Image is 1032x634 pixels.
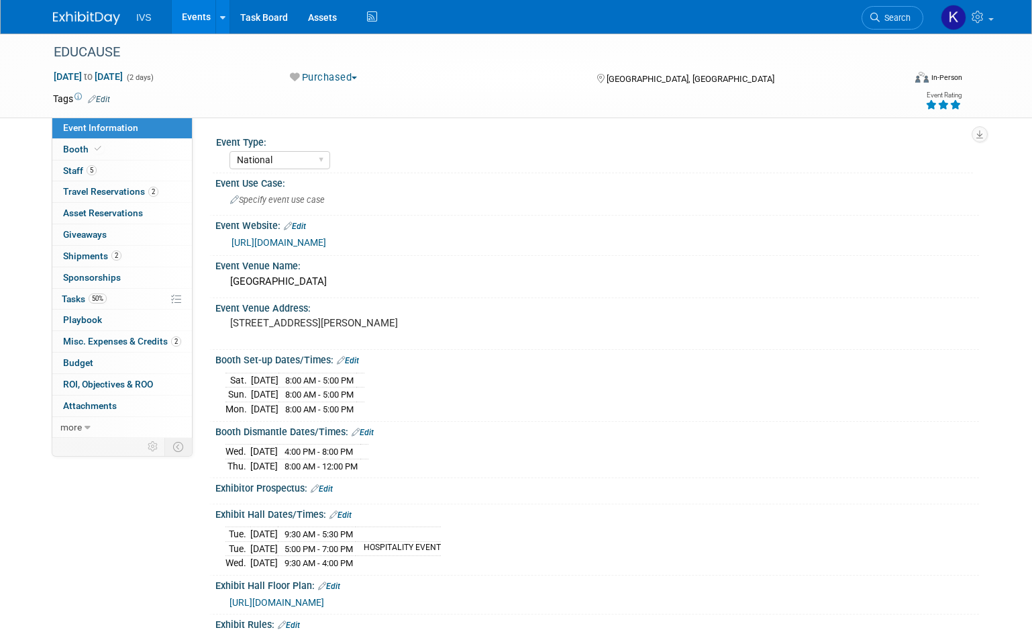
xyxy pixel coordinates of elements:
[148,187,158,197] span: 2
[915,72,929,83] img: Format-Inperson.png
[52,161,192,181] a: Staff5
[63,186,158,197] span: Travel Reservations
[215,216,979,233] div: Event Website:
[171,336,181,347] span: 2
[53,92,110,105] td: Tags
[215,504,979,522] div: Exhibit Hall Dates/Times:
[225,541,250,556] td: Tue.
[215,576,979,593] div: Exhibit Hall Floor Plan:
[285,544,353,554] span: 5:00 PM - 7:00 PM
[52,203,192,224] a: Asset Reservations
[53,71,123,83] span: [DATE] [DATE]
[53,11,120,25] img: ExhibitDay
[311,484,333,494] a: Edit
[63,272,121,283] span: Sponsorships
[225,373,251,388] td: Sat.
[229,597,324,608] a: [URL][DOMAIN_NAME]
[63,379,153,390] span: ROI, Objectives & ROO
[251,373,278,388] td: [DATE]
[52,310,192,330] a: Playbook
[285,71,362,85] button: Purchased
[52,396,192,416] a: Attachments
[215,478,979,496] div: Exhibitor Prospectus:
[63,122,138,133] span: Event Information
[125,73,154,82] span: (2 days)
[87,165,97,175] span: 5
[63,400,117,411] span: Attachments
[352,428,374,437] a: Edit
[88,95,110,104] a: Edit
[250,445,278,459] td: [DATE]
[285,529,353,539] span: 9:30 AM - 5:30 PM
[52,331,192,352] a: Misc. Expenses & Credits2
[63,208,143,218] span: Asset Reservations
[215,422,979,439] div: Booth Dismantle Dates/Times:
[63,165,97,176] span: Staff
[52,417,192,438] a: more
[607,74,774,84] span: [GEOGRAPHIC_DATA], [GEOGRAPHIC_DATA]
[165,438,193,455] td: Toggle Event Tabs
[52,267,192,288] a: Sponsorships
[225,459,250,473] td: Thu.
[63,357,93,368] span: Budget
[63,229,107,240] span: Giveaways
[285,390,354,400] span: 8:00 AM - 5:00 PM
[251,388,278,402] td: [DATE]
[230,195,325,205] span: Specify event use case
[284,222,306,231] a: Edit
[82,71,95,82] span: to
[216,132,973,149] div: Event Type:
[862,6,923,30] a: Search
[230,317,519,329] pre: [STREET_ADDRESS][PERSON_NAME]
[52,224,192,245] a: Giveaways
[52,246,192,267] a: Shipments2
[931,73,962,83] div: In-Person
[250,541,278,556] td: [DATE]
[225,445,250,459] td: Wed.
[329,510,352,520] a: Edit
[89,293,107,304] span: 50%
[250,459,278,473] td: [DATE]
[52,353,192,373] a: Budget
[941,5,966,30] img: Kate Wroblewski
[95,145,101,152] i: Booth reservation complete
[285,558,353,568] span: 9:30 AM - 4:00 PM
[318,582,340,591] a: Edit
[142,438,165,455] td: Personalize Event Tab Strip
[225,388,251,402] td: Sun.
[278,621,300,630] a: Edit
[285,375,354,386] span: 8:00 AM - 5:00 PM
[251,402,278,416] td: [DATE]
[285,447,353,457] span: 4:00 PM - 8:00 PM
[111,251,121,261] span: 2
[60,422,82,433] span: more
[880,13,911,23] span: Search
[63,144,104,154] span: Booth
[225,527,250,542] td: Tue.
[215,256,979,273] div: Event Venue Name:
[337,356,359,365] a: Edit
[215,173,979,190] div: Event Use Case:
[250,527,278,542] td: [DATE]
[250,556,278,570] td: [DATE]
[356,541,441,556] td: HOSPITALITY EVENT
[925,92,962,99] div: Event Rating
[215,350,979,367] div: Booth Set-up Dates/Times:
[62,293,107,304] span: Tasks
[215,298,979,315] div: Event Venue Address:
[215,615,979,632] div: Exhibit Rules:
[285,461,358,471] span: 8:00 AM - 12:00 PM
[52,181,192,202] a: Travel Reservations2
[225,271,969,292] div: [GEOGRAPHIC_DATA]
[49,40,885,64] div: EDUCAUSE
[63,251,121,261] span: Shipments
[231,237,326,248] a: [URL][DOMAIN_NAME]
[52,139,192,160] a: Booth
[63,314,102,325] span: Playbook
[827,70,962,90] div: Event Format
[136,12,152,23] span: IVS
[285,404,354,414] span: 8:00 AM - 5:00 PM
[52,374,192,395] a: ROI, Objectives & ROO
[52,118,192,138] a: Event Information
